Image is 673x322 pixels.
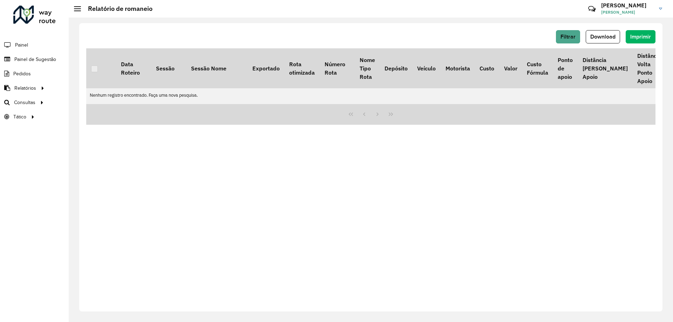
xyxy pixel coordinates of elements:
[186,48,247,88] th: Sessão Nome
[14,84,36,92] span: Relatórios
[626,30,655,43] button: Imprimir
[601,2,654,9] h3: [PERSON_NAME]
[632,48,666,88] th: Distância Volta Ponto Apoio
[81,5,152,13] h2: Relatório de romaneio
[556,30,580,43] button: Filtrar
[584,1,599,16] a: Contato Rápido
[320,48,355,88] th: Número Rota
[13,113,26,121] span: Tático
[601,9,654,15] span: [PERSON_NAME]
[14,56,56,63] span: Painel de Sugestão
[441,48,475,88] th: Motorista
[13,70,31,77] span: Pedidos
[630,34,651,40] span: Imprimir
[522,48,553,88] th: Custo Fórmula
[553,48,578,88] th: Ponto de apoio
[586,30,620,43] button: Download
[151,48,186,88] th: Sessão
[284,48,319,88] th: Rota otimizada
[14,99,35,106] span: Consultas
[15,41,28,49] span: Painel
[247,48,284,88] th: Exportado
[116,48,151,88] th: Data Roteiro
[355,48,380,88] th: Nome Tipo Rota
[499,48,522,88] th: Valor
[578,48,632,88] th: Distância [PERSON_NAME] Apoio
[380,48,412,88] th: Depósito
[560,34,576,40] span: Filtrar
[590,34,616,40] span: Download
[413,48,441,88] th: Veículo
[475,48,499,88] th: Custo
